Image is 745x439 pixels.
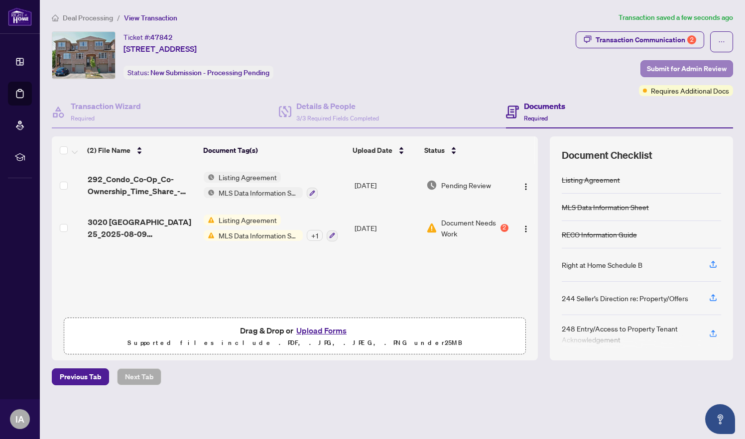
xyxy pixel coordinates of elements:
span: 3/3 Required Fields Completed [296,114,379,122]
span: Document Checklist [562,148,652,162]
img: Logo [522,225,530,233]
td: [DATE] [351,207,422,249]
span: home [52,14,59,21]
th: (2) File Name [83,136,199,164]
th: Status [420,136,509,164]
div: Ticket #: [124,31,173,43]
span: Pending Review [441,180,491,191]
img: Status Icon [204,230,215,241]
span: [STREET_ADDRESS] [124,43,197,55]
span: IA [15,412,24,426]
div: Listing Agreement [562,174,620,185]
th: Upload Date [349,136,420,164]
img: Status Icon [204,172,215,183]
span: Upload Date [353,145,392,156]
button: Status IconListing AgreementStatus IconMLS Data Information Sheet [204,172,318,199]
button: Logo [518,220,534,236]
img: Document Status [426,222,437,233]
span: ellipsis [718,38,725,45]
span: Previous Tab [60,369,101,385]
h4: Transaction Wizard [71,100,141,112]
span: New Submission - Processing Pending [150,68,269,77]
article: Transaction saved a few seconds ago [619,12,733,23]
span: Drag & Drop or [240,324,350,337]
div: + 1 [307,230,323,241]
button: Upload Forms [293,324,350,337]
span: Drag & Drop orUpload FormsSupported files include .PDF, .JPG, .JPEG, .PNG under25MB [64,318,525,355]
span: MLS Data Information Sheet [215,187,303,198]
img: Logo [522,183,530,191]
button: Status IconListing AgreementStatus IconMLS Data Information Sheet+1 [204,215,338,241]
li: / [117,12,120,23]
div: MLS Data Information Sheet [562,202,649,213]
h4: Documents [524,100,565,112]
div: 2 [687,35,696,44]
h4: Details & People [296,100,379,112]
th: Document Tag(s) [199,136,349,164]
span: Deal Processing [63,13,113,22]
button: Submit for Admin Review [640,60,733,77]
button: Next Tab [117,368,161,385]
button: Previous Tab [52,368,109,385]
span: 47842 [150,33,173,42]
span: 3020 [GEOGRAPHIC_DATA] 25_2025-08-09 08_46_10.pdf [88,216,196,240]
span: Required [71,114,95,122]
span: Document Needs Work [441,217,498,239]
span: Listing Agreement [215,215,281,225]
button: Logo [518,177,534,193]
div: 244 Seller’s Direction re: Property/Offers [562,293,688,304]
span: (2) File Name [87,145,130,156]
span: Required [524,114,548,122]
div: RECO Information Guide [562,229,637,240]
div: 2 [500,224,508,232]
span: Listing Agreement [215,172,281,183]
div: Right at Home Schedule B [562,259,642,270]
span: 292_Condo_Co-Op_Co-Ownership_Time_Share_-_Lease_Sub-Lease_MLS_Data_Information_Form_-_PropTx-[PER... [88,173,196,197]
span: View Transaction [124,13,177,22]
p: Supported files include .PDF, .JPG, .JPEG, .PNG under 25 MB [70,337,519,349]
span: Submit for Admin Review [647,61,727,77]
img: Document Status [426,180,437,191]
span: Requires Additional Docs [651,85,729,96]
img: Status Icon [204,187,215,198]
span: Status [424,145,445,156]
button: Open asap [705,404,735,434]
div: 248 Entry/Access to Property Tenant Acknowledgement [562,323,697,345]
td: [DATE] [351,164,422,207]
img: IMG-W12331247_1.jpg [52,32,115,79]
img: logo [8,7,32,26]
span: MLS Data Information Sheet [215,230,303,241]
img: Status Icon [204,215,215,225]
div: Status: [124,66,273,79]
button: Transaction Communication2 [576,31,704,48]
div: Transaction Communication [596,32,696,48]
